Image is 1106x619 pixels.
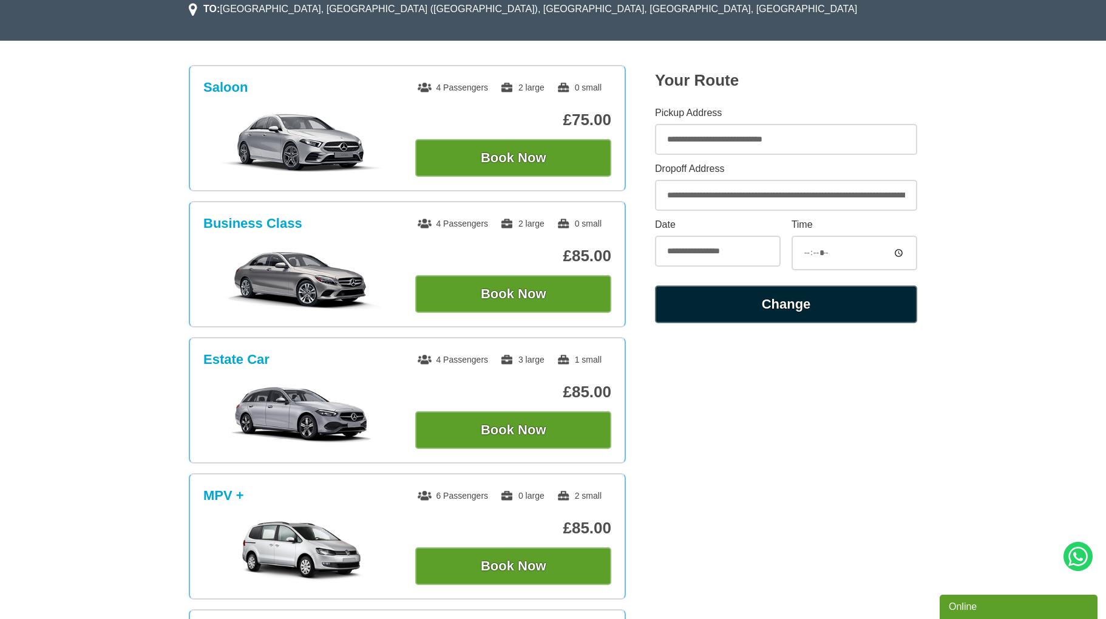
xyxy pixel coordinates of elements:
label: Dropoff Address [655,164,917,174]
button: Book Now [415,275,611,313]
strong: TO: [203,4,220,14]
p: £85.00 [415,247,611,265]
span: 1 small [557,355,602,364]
span: 2 small [557,491,602,501]
span: 2 large [500,219,545,228]
button: Book Now [415,411,611,449]
span: 0 small [557,219,602,228]
p: £75.00 [415,111,611,129]
span: 4 Passengers [418,83,488,92]
span: 4 Passengers [418,355,488,364]
span: 0 large [500,491,545,501]
h3: Business Class [203,216,302,231]
p: £85.00 [415,383,611,402]
li: [GEOGRAPHIC_DATA], [GEOGRAPHIC_DATA] ([GEOGRAPHIC_DATA]), [GEOGRAPHIC_DATA], [GEOGRAPHIC_DATA], [... [189,2,857,16]
label: Pickup Address [655,108,917,118]
h3: Estate Car [203,352,270,368]
span: 6 Passengers [418,491,488,501]
span: 2 large [500,83,545,92]
button: Book Now [415,139,611,177]
button: Change [655,286,917,323]
span: 0 small [557,83,602,92]
img: Saloon [210,112,393,173]
img: MPV + [210,521,393,581]
label: Date [655,220,781,230]
span: 3 large [500,355,545,364]
img: Business Class [210,248,393,309]
p: £85.00 [415,519,611,538]
button: Book Now [415,547,611,585]
label: Time [792,220,917,230]
span: 4 Passengers [418,219,488,228]
h3: MPV + [203,488,244,504]
h3: Saloon [203,80,248,95]
h2: Your Route [655,71,917,90]
img: Estate Car [210,385,393,445]
iframe: chat widget [940,592,1100,619]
